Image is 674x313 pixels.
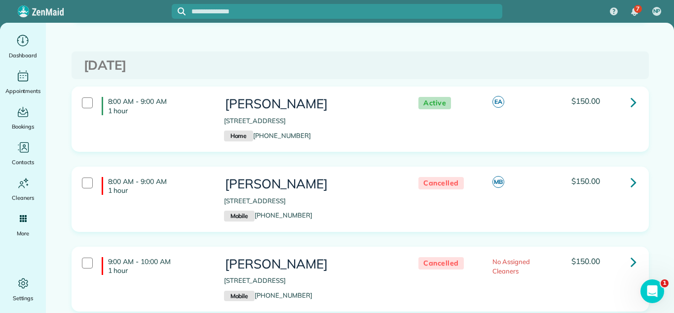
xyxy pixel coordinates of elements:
h4: 9:00 AM - 10:00 AM [102,257,209,275]
span: Active [418,97,451,109]
span: 7 [636,5,639,13]
a: Appointments [4,68,42,96]
span: $150.00 [571,256,600,266]
div: 7 unread notifications [624,1,645,23]
a: Settings [4,275,42,303]
small: Home [224,131,253,141]
a: Dashboard [4,33,42,60]
iframe: Intercom live chat [640,279,664,303]
h3: [PERSON_NAME] [224,177,399,191]
h3: [PERSON_NAME] [224,97,399,111]
span: $150.00 [571,96,600,106]
h3: [PERSON_NAME] [224,257,399,271]
span: Bookings [12,122,35,132]
span: Cleaners [12,193,34,203]
span: Cancelled [418,177,464,189]
p: 1 hour [108,186,209,195]
span: 1 [661,279,669,287]
span: Dashboard [9,50,37,60]
button: Focus search [172,7,186,15]
p: 1 hour [108,266,209,275]
span: EA [492,96,504,108]
span: No Assigned Cleaners [492,258,530,275]
span: NP [653,7,661,15]
span: Settings [13,293,34,303]
h3: [DATE] [84,58,637,73]
p: 1 hour [108,106,209,115]
span: MB [492,176,504,188]
p: [STREET_ADDRESS] [224,116,399,126]
span: More [17,228,29,238]
span: Contacts [12,157,34,167]
h4: 8:00 AM - 9:00 AM [102,177,209,195]
a: Cleaners [4,175,42,203]
small: Mobile [224,291,255,302]
a: Mobile[PHONE_NUMBER] [224,291,312,299]
span: $150.00 [571,176,600,186]
span: Appointments [5,86,41,96]
span: Cancelled [418,257,464,269]
a: Bookings [4,104,42,132]
a: Contacts [4,139,42,167]
svg: Focus search [178,7,186,15]
h4: 8:00 AM - 9:00 AM [102,97,209,115]
p: [STREET_ADDRESS] [224,196,399,206]
a: Home[PHONE_NUMBER] [224,132,311,139]
small: Mobile [224,211,255,222]
a: Mobile[PHONE_NUMBER] [224,211,312,219]
p: [STREET_ADDRESS] [224,276,399,286]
